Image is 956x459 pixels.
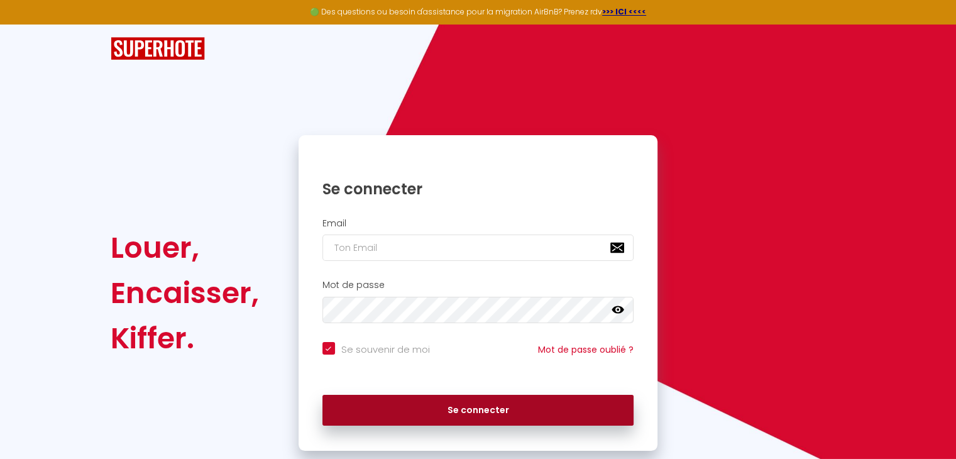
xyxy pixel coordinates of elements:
[111,270,259,316] div: Encaisser,
[322,218,634,229] h2: Email
[602,6,646,17] a: >>> ICI <<<<
[322,235,634,261] input: Ton Email
[111,316,259,361] div: Kiffer.
[111,225,259,270] div: Louer,
[111,37,205,60] img: SuperHote logo
[322,179,634,199] h1: Se connecter
[322,395,634,426] button: Se connecter
[322,280,634,290] h2: Mot de passe
[538,343,634,356] a: Mot de passe oublié ?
